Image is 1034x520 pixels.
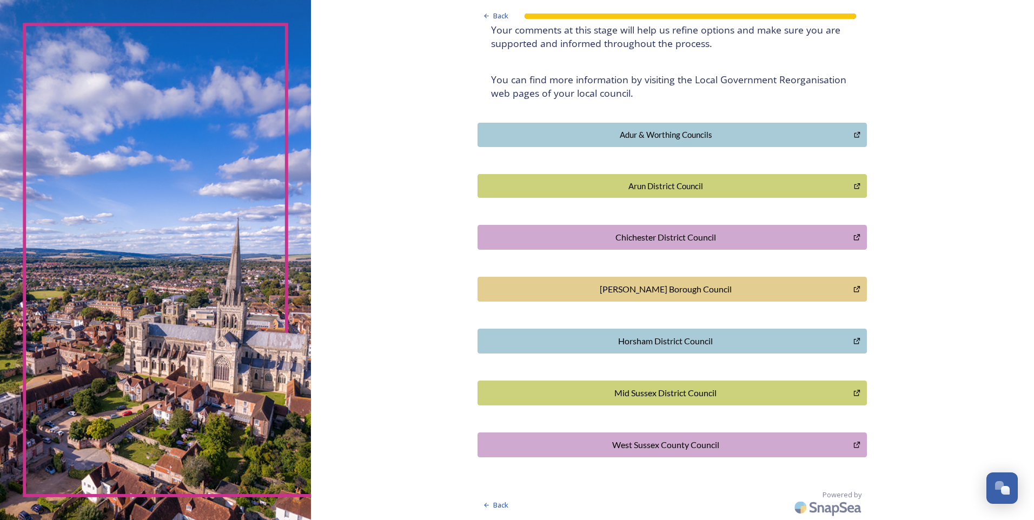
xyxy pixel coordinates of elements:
[483,283,847,296] div: [PERSON_NAME] Borough Council
[986,472,1018,504] button: Open Chat
[791,495,867,520] img: SnapSea Logo
[483,129,848,141] div: Adur & Worthing Councils
[483,386,847,399] div: Mid Sussex District Council
[478,225,867,250] button: Chichester District Council
[493,500,508,510] span: Back
[478,277,867,302] button: Crawley Borough Council
[491,73,853,100] h4: You can find more information by visiting the Local Government Reorganisation web pages of your l...
[478,381,867,405] button: Mid Sussex District Council
[483,180,848,192] div: Arun District Council
[478,329,867,354] button: Horsham District Council
[493,11,508,21] span: Back
[478,432,867,457] button: West Sussex County Council
[483,438,847,451] div: West Sussex County Council
[491,23,853,50] h4: Your comments at this stage will help us refine options and make sure you are supported and infor...
[483,231,847,244] div: Chichester District Council
[483,335,847,348] div: Horsham District Council
[823,490,861,500] span: Powered by
[478,174,867,198] button: Arun District Council
[478,123,867,147] button: Adur & Worthing Councils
